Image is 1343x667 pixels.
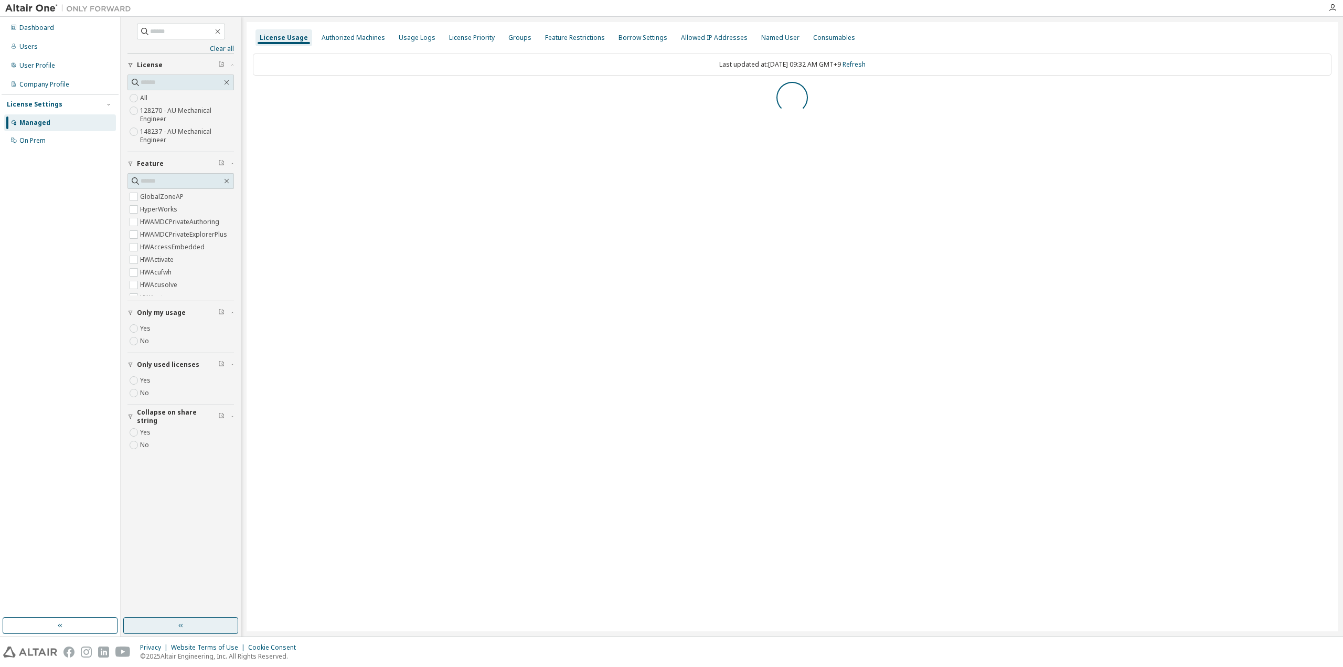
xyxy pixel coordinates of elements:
img: facebook.svg [63,647,74,658]
img: youtube.svg [115,647,131,658]
label: HWAcutrace [140,291,178,304]
button: License [127,54,234,77]
a: Clear all [127,45,234,53]
label: Yes [140,322,153,335]
div: Cookie Consent [248,643,302,652]
button: Only my usage [127,301,234,324]
div: Company Profile [19,80,69,89]
span: Only my usage [137,309,186,317]
img: altair_logo.svg [3,647,57,658]
img: Altair One [5,3,136,14]
img: instagram.svg [81,647,92,658]
div: Last updated at: [DATE] 09:32 AM GMT+9 [253,54,1331,76]
div: Website Terms of Use [171,643,248,652]
div: Groups [508,34,531,42]
label: Yes [140,426,153,439]
div: User Profile [19,61,55,70]
label: Yes [140,374,153,387]
span: License [137,61,163,69]
div: License Settings [7,100,62,109]
span: Clear filter [218,361,225,369]
label: HWAcusolve [140,279,179,291]
div: License Priority [449,34,495,42]
span: Clear filter [218,309,225,317]
span: Clear filter [218,61,225,69]
label: No [140,439,151,451]
div: Dashboard [19,24,54,32]
label: No [140,335,151,347]
div: Allowed IP Addresses [681,34,748,42]
span: Clear filter [218,412,225,421]
div: Borrow Settings [619,34,667,42]
div: Managed [19,119,50,127]
span: Clear filter [218,160,225,168]
label: 148237 - AU Mechanical Engineer [140,125,234,146]
div: Consumables [813,34,855,42]
label: HWAcufwh [140,266,174,279]
div: Usage Logs [399,34,435,42]
button: Collapse on share string [127,405,234,428]
div: On Prem [19,136,46,145]
label: No [140,387,151,399]
label: GlobalZoneAP [140,190,186,203]
span: Feature [137,160,164,168]
label: HWActivate [140,253,176,266]
label: HyperWorks [140,203,179,216]
button: Feature [127,152,234,175]
label: HWAccessEmbedded [140,241,207,253]
p: © 2025 Altair Engineering, Inc. All Rights Reserved. [140,652,302,661]
img: linkedin.svg [98,647,109,658]
span: Collapse on share string [137,408,218,425]
label: HWAMDCPrivateAuthoring [140,216,221,228]
label: HWAMDCPrivateExplorerPlus [140,228,229,241]
div: License Usage [260,34,308,42]
div: Privacy [140,643,171,652]
a: Refresh [843,60,866,69]
div: Authorized Machines [322,34,385,42]
span: Only used licenses [137,361,199,369]
label: 128270 - AU Mechanical Engineer [140,104,234,125]
div: Named User [761,34,800,42]
div: Users [19,43,38,51]
div: Feature Restrictions [545,34,605,42]
button: Only used licenses [127,353,234,376]
label: All [140,92,150,104]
